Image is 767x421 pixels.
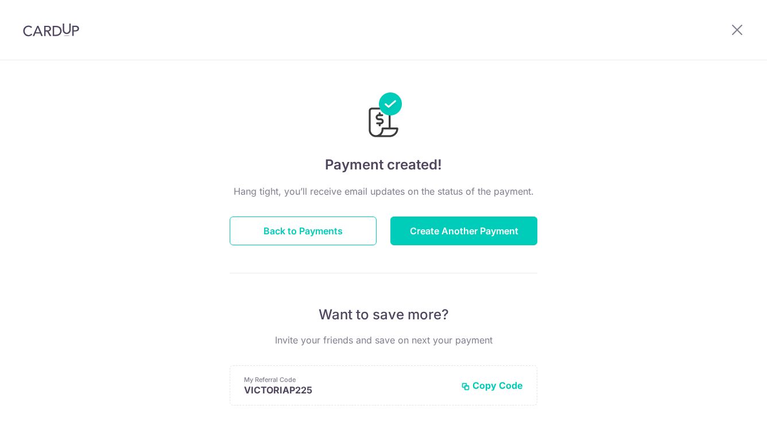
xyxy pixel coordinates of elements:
p: My Referral Code [244,375,452,384]
p: Invite your friends and save on next your payment [230,333,537,347]
p: Want to save more? [230,306,537,324]
h4: Payment created! [230,155,537,175]
img: CardUp [23,23,79,37]
p: VICTORIAP225 [244,384,452,396]
button: Create Another Payment [390,217,537,245]
button: Copy Code [461,380,523,391]
img: Payments [365,92,402,141]
p: Hang tight, you’ll receive email updates on the status of the payment. [230,184,537,198]
button: Back to Payments [230,217,377,245]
